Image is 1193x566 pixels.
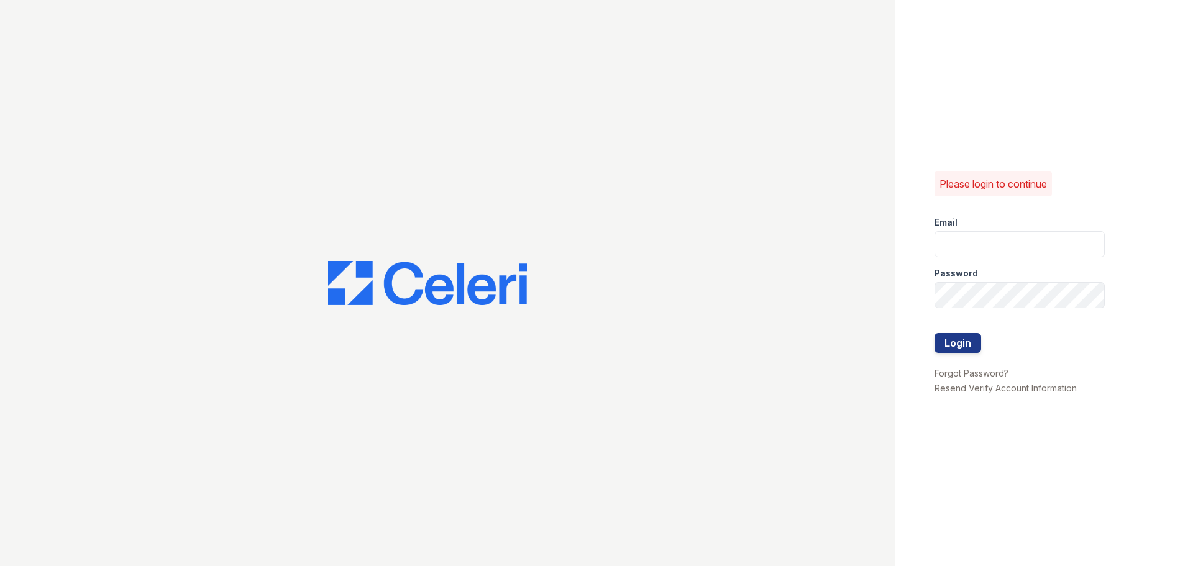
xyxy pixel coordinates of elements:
img: CE_Logo_Blue-a8612792a0a2168367f1c8372b55b34899dd931a85d93a1a3d3e32e68fde9ad4.png [328,261,527,306]
label: Email [935,216,958,229]
p: Please login to continue [939,176,1047,191]
a: Forgot Password? [935,368,1008,378]
button: Login [935,333,981,353]
label: Password [935,267,978,280]
a: Resend Verify Account Information [935,383,1077,393]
